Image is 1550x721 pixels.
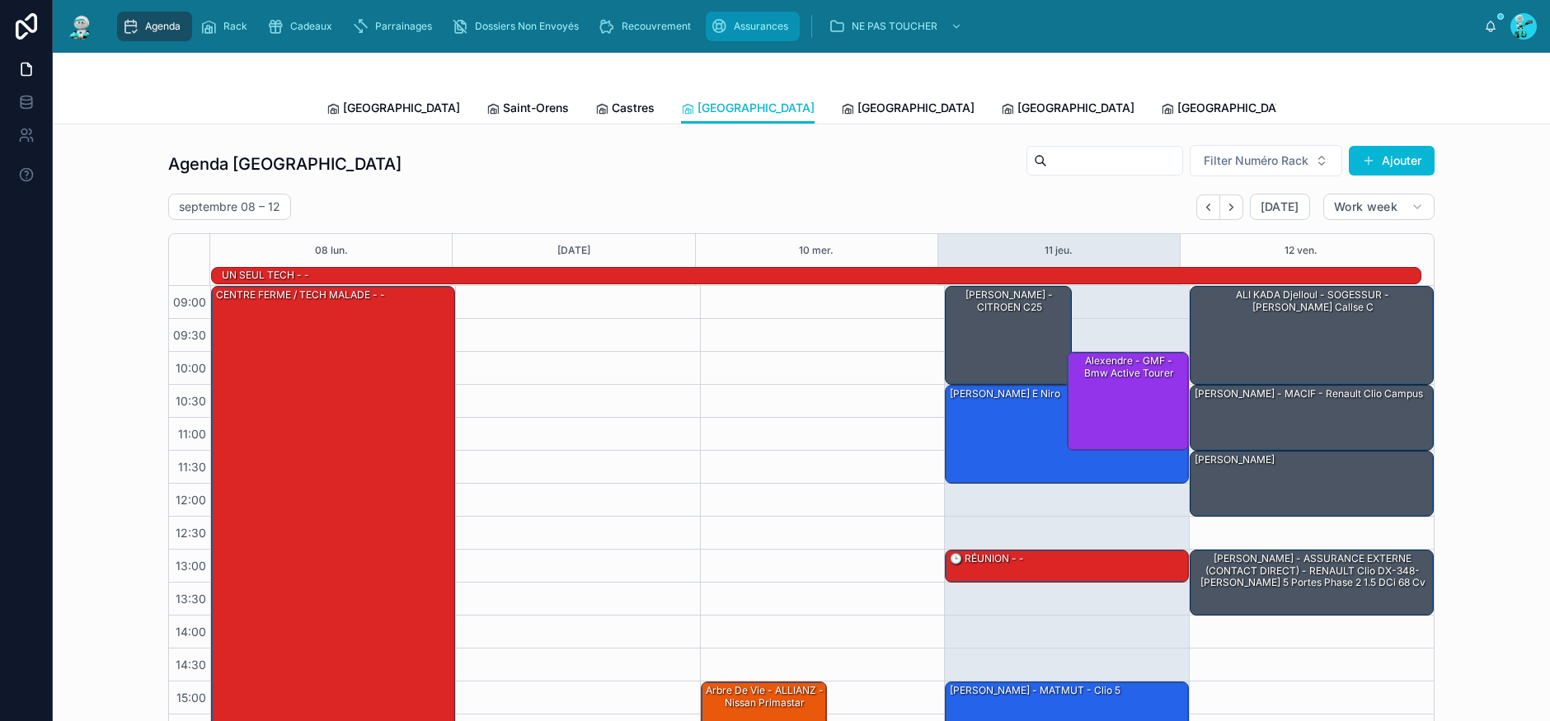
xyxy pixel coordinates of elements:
button: Select Button [1190,145,1342,176]
span: [GEOGRAPHIC_DATA] [857,100,975,116]
div: Alexendre - GMF - bmw active tourer [1070,353,1187,381]
div: ALI KADA Djelloul - SOGESSUR - [PERSON_NAME] callse c [1193,288,1432,315]
span: 14:30 [171,658,210,672]
span: 14:00 [171,625,210,639]
div: [PERSON_NAME] [1193,452,1276,467]
span: Rack [223,20,247,33]
a: [GEOGRAPHIC_DATA] [841,93,975,126]
div: scrollable content [109,8,1484,44]
span: Castres [612,100,655,116]
div: [PERSON_NAME] E Niro [948,386,1062,401]
span: Cadeaux [290,20,332,33]
h2: septembre 08 – 12 [179,199,280,215]
a: Rack [195,12,259,41]
a: [GEOGRAPHIC_DATA] [326,93,460,126]
button: [DATE] [1250,194,1310,220]
span: 12:00 [171,493,210,507]
div: ALI KADA Djelloul - SOGESSUR - [PERSON_NAME] callse c [1191,287,1433,384]
h1: Agenda [GEOGRAPHIC_DATA] [168,152,402,176]
span: 11:00 [174,427,210,441]
div: UN SEUL TECH - - [220,268,311,283]
div: [PERSON_NAME] - MACIF - Renault clio campus [1193,386,1425,401]
button: 08 lun. [315,234,348,267]
span: 09:00 [169,295,210,309]
img: App logo [66,13,96,40]
button: 12 ven. [1285,234,1317,267]
div: [PERSON_NAME] - CITROEN c25 [948,288,1070,315]
div: [PERSON_NAME] E Niro [946,386,1188,483]
span: 12:30 [171,526,210,540]
span: Work week [1334,199,1397,214]
button: 11 jeu. [1045,234,1073,267]
span: 10:00 [171,361,210,375]
a: Recouvrement [594,12,702,41]
span: [GEOGRAPHIC_DATA] [1017,100,1134,116]
a: [GEOGRAPHIC_DATA] [1161,93,1294,126]
span: 13:30 [171,592,210,606]
span: [DATE] [1261,199,1299,214]
span: Assurances [734,20,788,33]
a: [GEOGRAPHIC_DATA] [1001,93,1134,126]
span: [GEOGRAPHIC_DATA] [1177,100,1294,116]
span: Parrainages [375,20,432,33]
a: Castres [595,93,655,126]
button: [DATE] [557,234,590,267]
span: Recouvrement [622,20,691,33]
button: Back [1196,194,1220,220]
div: 🕒 RÉUNION - - [948,551,1026,566]
span: 13:00 [171,559,210,573]
span: 15:00 [172,691,210,705]
a: Agenda [117,12,192,41]
span: Filter Numéro Rack [1204,152,1308,169]
div: UN SEUL TECH - - [220,267,311,283]
div: [PERSON_NAME] - MACIF - Renault clio campus [1191,386,1433,450]
button: Next [1220,194,1243,220]
div: [PERSON_NAME] - ASSURANCE EXTERNE (CONTACT DIRECT) - RENAULT Clio DX-348-[PERSON_NAME] 5 Portes P... [1191,550,1433,615]
div: [PERSON_NAME] - ASSURANCE EXTERNE (CONTACT DIRECT) - RENAULT Clio DX-348-[PERSON_NAME] 5 Portes P... [1193,551,1432,590]
span: Dossiers Non Envoyés [475,20,579,33]
button: 10 mer. [799,234,834,267]
span: 09:30 [169,328,210,342]
div: CENTRE FERME / TECH MALADE - - [214,288,387,302]
div: [PERSON_NAME] [1191,452,1433,516]
span: NE PAS TOUCHER [852,20,937,33]
div: Arbre de vie - ALLIANZ - Nissan primastar [704,683,826,710]
button: Ajouter [1349,146,1435,176]
span: 11:30 [174,460,210,474]
span: [GEOGRAPHIC_DATA] [343,100,460,116]
a: Cadeaux [262,12,344,41]
div: 🕒 RÉUNION - - [946,550,1188,582]
a: [GEOGRAPHIC_DATA] [681,93,815,124]
span: Saint-Orens [503,100,569,116]
a: Assurances [706,12,800,41]
div: Alexendre - GMF - bmw active tourer [1068,353,1188,450]
a: NE PAS TOUCHER [824,12,970,41]
span: Agenda [145,20,181,33]
span: 10:30 [171,394,210,408]
a: Parrainages [347,12,444,41]
div: [PERSON_NAME] - CITROEN c25 [946,287,1071,384]
button: Work week [1323,194,1435,220]
span: [GEOGRAPHIC_DATA] [697,100,815,116]
a: Dossiers Non Envoyés [447,12,590,41]
a: Saint-Orens [486,93,569,126]
div: [PERSON_NAME] - MATMUT - Clio 5 [948,683,1122,698]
